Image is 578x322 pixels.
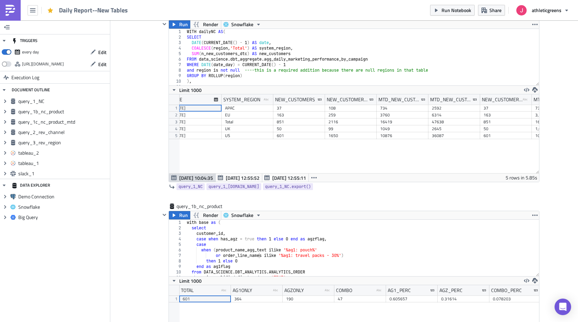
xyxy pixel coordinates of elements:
p: : We acquired new customers, to plan. MTD, we've acquired new customers, which is to plan. [3,56,345,72]
div: Open Intercom Messenger [555,299,571,315]
div: Total [225,118,270,125]
span: [DATE] 12:55:11 [272,174,306,181]
button: athleticgreens [512,3,573,18]
div: 601 [484,132,528,139]
div: MTD_NEW_CUSTOMERS [378,94,421,105]
div: 1650 [328,132,373,139]
button: Hide content [160,211,169,219]
button: Hide content [160,20,169,28]
div: 190 [286,295,331,302]
button: [DATE] 12:55:52 [215,174,262,182]
strong: {{ query_1_[DOMAIN_NAME][2].MTD_TO_PLAN }}% [3,61,338,72]
span: Run [179,20,188,29]
div: TRIGGERS [12,34,38,47]
div: 37 [277,105,322,112]
div: TOTAL [181,285,194,295]
button: Run [169,211,190,219]
img: PushMetrics [5,5,16,16]
span: [DATE] 10:04:35 [179,174,213,181]
div: MTD_NEW_CUSTOMERS_PLAN [430,94,473,105]
div: 4 [169,236,185,242]
span: Limit 1000 [179,277,202,284]
div: 50 [277,125,322,132]
div: NEW_CUSTOMERS_PLAN [327,94,369,105]
div: SYSTEM_REGION [223,94,260,105]
div: UK [225,125,270,132]
span: Render [203,20,218,29]
p: Link to [3,33,345,39]
strong: TOTAL [3,56,18,61]
div: 0.31614 [441,295,486,302]
span: tableau_1 [18,160,108,166]
span: Edit [98,49,107,56]
span: slack_1 [18,170,108,177]
img: Avatar [516,4,527,16]
span: Share [489,7,501,14]
div: 36087 [432,132,477,139]
div: [DATE] [173,132,218,139]
div: https://pushmetrics.io/api/v1/report/E7L6B28Lq1/webhook?token=c0a5d8c88fb4474fbace1075d1c85e19 [22,59,64,69]
a: Amazon dashboard [17,25,59,31]
div: 601 [183,295,227,302]
div: 3 [169,231,185,236]
div: 2 [169,225,185,231]
div: 1 [169,220,185,225]
span: Run [179,211,188,219]
div: 2 [169,34,185,40]
span: query_2_rev_channel [18,129,108,135]
div: [DATE] [173,105,218,112]
div: 6 [169,247,185,253]
div: [DATE] [173,112,218,118]
button: Edit [87,59,110,70]
button: [DATE] 10:04:35 [169,174,216,182]
span: query_1c_nc_product_mtd [18,119,108,125]
div: EU [225,112,270,118]
p: Hi team, see below for performance [DATE], . Please see the attached dashboards for performance m... [3,3,345,8]
button: Limit 1000 [169,86,204,94]
span: Render [203,211,218,219]
strong: NEW CUSTOMERS [9,48,52,54]
p: Link to [3,25,345,31]
span: Edit [98,61,107,68]
div: AG1_PERC [388,285,411,295]
button: Render [190,20,221,29]
span: query_1b_nc_product [176,203,223,210]
div: 5 [169,51,185,56]
div: 1 [169,29,185,34]
div: NEW_CUSTOMERS [275,94,315,105]
button: Render [190,211,221,219]
div: 9 [169,264,185,269]
div: 10 [169,79,185,84]
span: [DATE] 12:55:52 [226,174,260,181]
div: 2645 [432,125,477,132]
span: Execution Log [11,71,39,84]
div: [DATE] [173,118,218,125]
div: 47638 [432,118,477,125]
div: 5 rows in 5.85s [506,174,537,182]
a: query_1_[DOMAIN_NAME] [206,183,261,190]
div: 37 [484,105,528,112]
div: 259 [328,112,373,118]
div: 11 [169,275,185,280]
span: query_1_[DOMAIN_NAME] [209,183,259,190]
span: query_1_NC [179,183,203,190]
div: 0.078203 [493,295,538,302]
strong: {{ query_1_[DOMAIN_NAME][2].NEW_CUSTOMERS_F }} [48,56,177,61]
div: every day [22,47,39,57]
div: 7 [169,62,185,67]
div: 6314 [432,112,477,118]
strong: NA [3,82,10,87]
div: 8 [169,258,185,264]
div: 364 [234,295,279,302]
div: AGZONLY [284,285,304,295]
div: 3760 [380,112,425,118]
a: CLT dashboard [17,18,50,23]
button: Run Notebook [430,5,475,15]
span: Demo Connection [18,194,108,200]
span: athleticgreens [532,7,561,14]
span: query_1_NC.export() [265,183,311,190]
span: Daily Report--New Tables [59,6,129,14]
div: US [225,132,270,139]
span: query_1_NC [18,98,108,104]
div: 601 [277,132,322,139]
